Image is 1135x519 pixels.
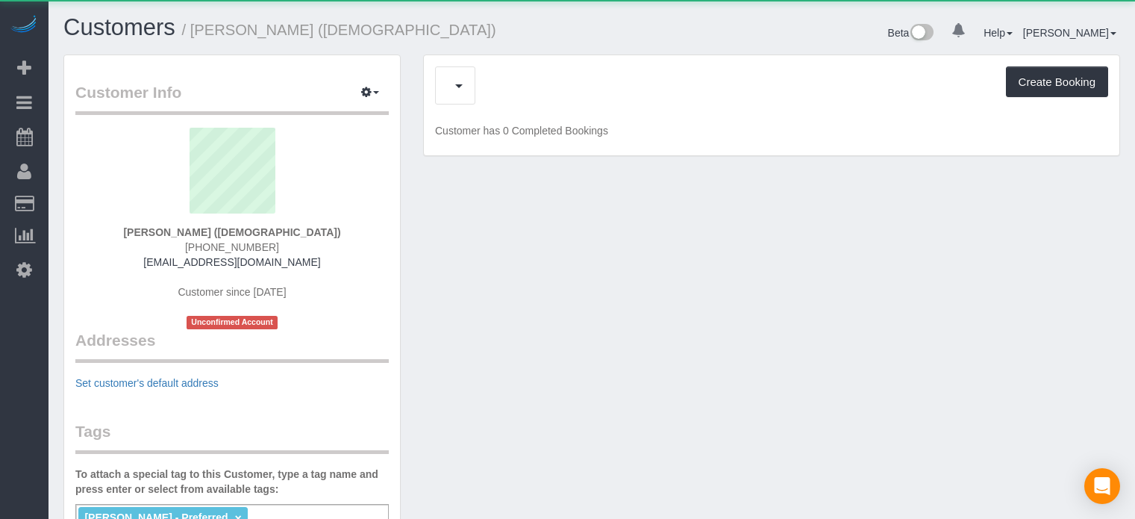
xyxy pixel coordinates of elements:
legend: Customer Info [75,81,389,115]
p: Customer has 0 Completed Bookings [435,123,1108,138]
span: [PHONE_NUMBER]‬ [185,241,279,253]
img: New interface [909,24,934,43]
a: [PERSON_NAME] [1023,27,1116,39]
small: / [PERSON_NAME] ([DEMOGRAPHIC_DATA]) [182,22,496,38]
legend: Tags [75,420,389,454]
a: Beta [888,27,934,39]
div: Open Intercom Messenger [1084,468,1120,504]
span: Customer since [DATE] [178,286,286,298]
a: [EMAIL_ADDRESS][DOMAIN_NAME] [143,256,320,268]
strong: [PERSON_NAME] ([DEMOGRAPHIC_DATA]) [123,226,340,238]
img: Automaid Logo [9,15,39,36]
button: Create Booking [1006,66,1108,98]
label: To attach a special tag to this Customer, type a tag name and press enter or select from availabl... [75,467,389,497]
a: Set customer's default address [75,377,219,389]
span: Unconfirmed Account [187,316,278,329]
a: Customers [63,14,175,40]
a: Help [984,27,1013,39]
